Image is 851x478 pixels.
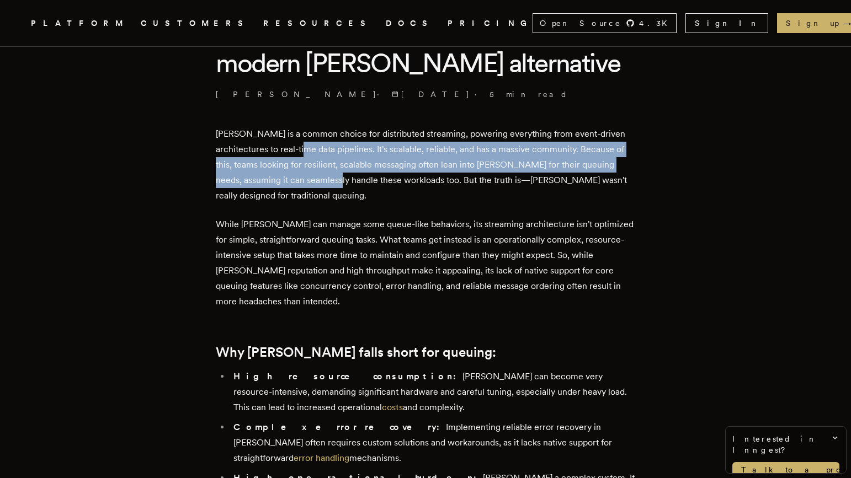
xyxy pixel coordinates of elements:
[386,17,434,30] a: DOCS
[639,18,674,29] span: 4.3 K
[448,17,533,30] a: PRICING
[294,453,349,463] a: error handling
[233,422,446,432] strong: Complex error recovery:
[490,89,568,100] span: 5 min read
[732,433,839,455] span: Interested in Inngest?
[230,420,635,466] li: Implementing reliable error recovery in [PERSON_NAME] often requires custom solutions and workaro...
[216,126,635,203] p: [PERSON_NAME] is a common choice for distributed streaming, powering everything from event-driven...
[685,13,768,33] a: Sign In
[216,345,635,360] h2: Why [PERSON_NAME] falls short for queuing:
[263,17,373,30] button: RESOURCES
[216,217,635,309] p: While [PERSON_NAME] can manage some queue-like behaviors, its streaming architecture isn't optimi...
[31,17,127,30] button: PLATFORM
[141,17,250,30] a: CUSTOMERS
[230,369,635,415] li: [PERSON_NAME] can become very resource-intensive, demanding significant hardware and careful tuni...
[216,89,635,100] p: [PERSON_NAME] · ·
[382,402,403,412] a: costs
[392,89,470,100] span: [DATE]
[540,18,621,29] span: Open Source
[732,462,839,477] a: Talk to a product expert
[233,371,462,382] strong: High resource consumption:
